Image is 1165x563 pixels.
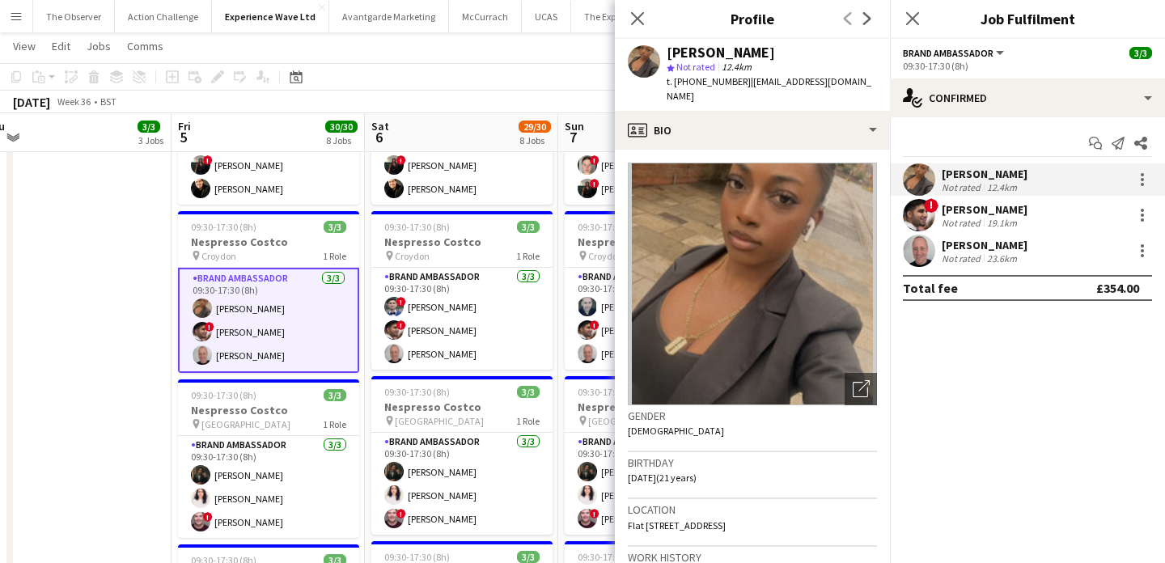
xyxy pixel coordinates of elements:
app-job-card: 09:30-17:30 (8h)3/3Nespresso Costco [GEOGRAPHIC_DATA]1 RoleBrand Ambassador3/309:30-17:30 (8h)[PE... [178,379,359,538]
div: 23.6km [984,252,1020,265]
span: ! [396,297,406,307]
span: [GEOGRAPHIC_DATA] [588,415,677,427]
button: The Observer [33,1,115,32]
span: 09:30-17:30 (8h) [578,551,643,563]
span: 3/3 [1129,47,1152,59]
span: 3/3 [324,221,346,233]
h3: Nespresso Costco [565,235,746,249]
div: [PERSON_NAME] [942,202,1027,217]
span: 1 Role [516,250,540,262]
span: 3/3 [517,221,540,233]
a: Comms [121,36,170,57]
span: [DEMOGRAPHIC_DATA] [628,425,724,437]
span: Croydon [588,250,623,262]
app-card-role: Brand Ambassador3/309:30-17:30 (8h)![PERSON_NAME]![PERSON_NAME][PERSON_NAME] [178,103,359,205]
span: ! [590,320,599,330]
span: 09:30-17:30 (8h) [578,221,643,233]
span: 09:30-17:30 (8h) [578,386,643,398]
app-card-role: Brand Ambassador3/309:30-17:30 (8h)![PERSON_NAME]![PERSON_NAME][PERSON_NAME] [371,268,553,370]
app-job-card: 09:30-17:30 (8h)3/3Nespresso Costco Croydon1 RoleBrand Ambassador3/309:30-17:30 (8h)[PERSON_NAME]... [178,211,359,373]
button: Experience Wave Ltd [212,1,329,32]
a: View [6,36,42,57]
a: Edit [45,36,77,57]
span: ! [590,509,599,519]
button: Brand Ambassador [903,47,1006,59]
div: Open photos pop-in [845,373,877,405]
span: Croydon [395,250,430,262]
span: Brand Ambassador [903,47,993,59]
div: Not rated [942,217,984,229]
span: 09:30-17:30 (8h) [384,221,450,233]
div: [DATE] [13,94,50,110]
span: ! [590,155,599,165]
div: Not rated [942,181,984,193]
button: Avantgarde Marketing [329,1,449,32]
span: 09:30-17:30 (8h) [384,386,450,398]
span: 7 [562,128,584,146]
div: Total fee [903,280,958,296]
app-card-role: Brand Ambassador3/309:30-17:30 (8h)![PERSON_NAME]![PERSON_NAME][PERSON_NAME] [371,103,553,205]
span: Week 36 [53,95,94,108]
span: ! [203,155,213,165]
h3: Birthday [628,455,877,470]
button: Action Challenge [115,1,212,32]
span: Flat [STREET_ADDRESS] [628,519,726,531]
h3: Nespresso Costco [178,403,359,417]
span: 29/30 [519,121,551,133]
app-card-role: Brand Ambassador3/309:30-17:30 (8h)[PERSON_NAME][PERSON_NAME]![PERSON_NAME] [371,433,553,535]
app-card-role: Brand Ambassador3/309:30-17:30 (8h)![PERSON_NAME]![PERSON_NAME]![PERSON_NAME] [565,103,746,205]
span: 3/3 [324,389,346,401]
div: BST [100,95,116,108]
div: Not rated [942,252,984,265]
app-job-card: 09:30-17:30 (8h)3/3Nespresso Costco [GEOGRAPHIC_DATA]1 RoleBrand Ambassador3/309:30-17:30 (8h)[PE... [371,376,553,535]
h3: Profile [615,8,890,29]
span: [GEOGRAPHIC_DATA] [395,415,484,427]
span: t. [PHONE_NUMBER] [667,75,751,87]
h3: Gender [628,408,877,423]
div: [PERSON_NAME] [942,167,1027,181]
app-job-card: 09:30-17:30 (8h)3/3Nespresso Costco Croydon1 RoleBrand Ambassador3/309:30-17:30 (8h)[PERSON_NAME]... [565,211,746,370]
h3: Nespresso Costco [178,235,359,249]
h3: Nespresso Costco [371,400,553,414]
div: Bio [615,111,890,150]
span: ! [396,320,406,330]
span: 5 [176,128,191,146]
span: Edit [52,39,70,53]
h3: Job Fulfilment [890,8,1165,29]
span: View [13,39,36,53]
div: Confirmed [890,78,1165,117]
span: 12.4km [718,61,755,73]
span: Sun [565,119,584,133]
span: 1 Role [323,418,346,430]
span: 3/3 [517,386,540,398]
span: ! [396,155,406,165]
div: 19.1km [984,217,1020,229]
div: 8 Jobs [519,134,550,146]
div: 09:30-17:30 (8h)3/3Nespresso Costco Croydon1 RoleBrand Ambassador3/309:30-17:30 (8h)![PERSON_NAME... [371,211,553,370]
span: [DATE] (21 years) [628,472,697,484]
span: Comms [127,39,163,53]
span: 09:30-17:30 (8h) [191,221,256,233]
app-job-card: 09:30-17:30 (8h)3/3Nespresso Costco [GEOGRAPHIC_DATA]1 RoleBrand Ambassador3/309:30-17:30 (8h)[PE... [565,376,746,535]
span: | [EMAIL_ADDRESS][DOMAIN_NAME] [667,75,871,102]
span: 6 [369,128,389,146]
span: ! [203,512,213,522]
span: ! [924,198,938,213]
span: 3/3 [138,121,160,133]
div: 3 Jobs [138,134,163,146]
span: Sat [371,119,389,133]
span: 1 Role [323,250,346,262]
span: 09:30-17:30 (8h) [384,551,450,563]
h3: Nespresso Costco [565,400,746,414]
span: Jobs [87,39,111,53]
span: [GEOGRAPHIC_DATA] [201,418,290,430]
span: Fri [178,119,191,133]
div: 12.4km [984,181,1020,193]
span: 1 Role [516,415,540,427]
h3: Nespresso Costco [371,235,553,249]
div: £354.00 [1096,280,1139,296]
